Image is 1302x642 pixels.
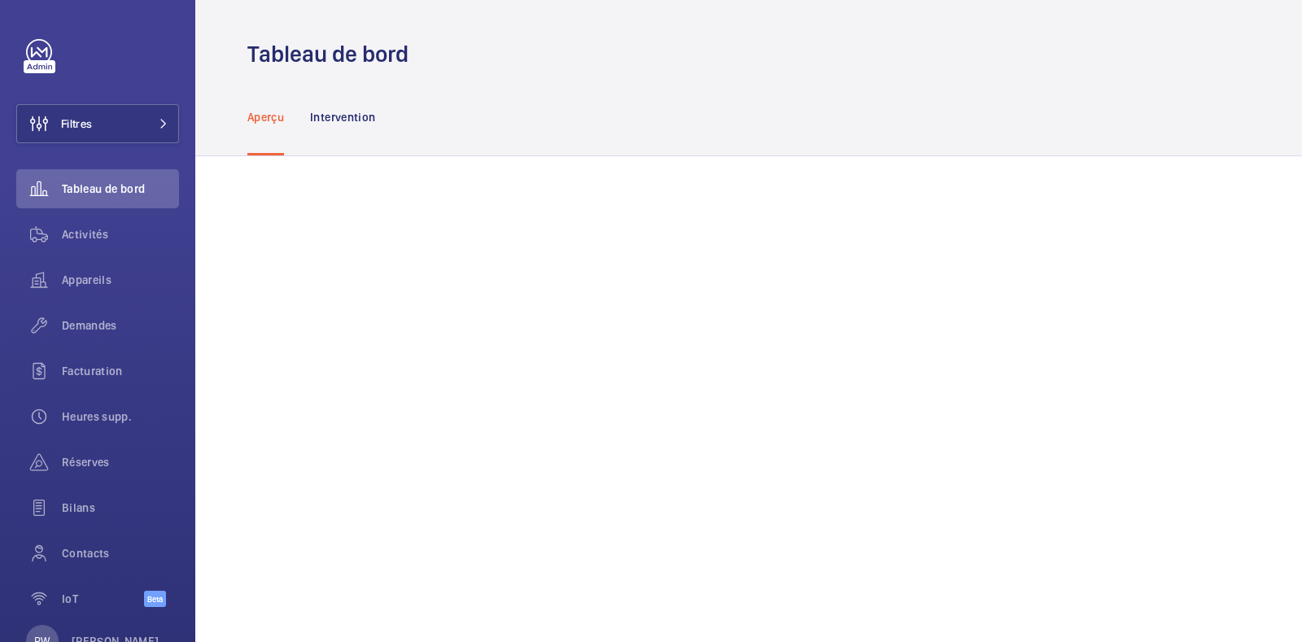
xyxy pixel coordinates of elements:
[310,109,375,125] p: Intervention
[247,39,418,69] h1: Tableau de bord
[62,317,179,334] span: Demandes
[62,591,144,607] span: IoT
[247,109,284,125] p: Aperçu
[62,181,179,197] span: Tableau de bord
[62,545,179,561] span: Contacts
[16,104,179,143] button: Filtres
[62,408,179,425] span: Heures supp.
[62,363,179,379] span: Facturation
[62,226,179,242] span: Activités
[144,591,166,607] span: Beta
[62,454,179,470] span: Réserves
[62,500,179,516] span: Bilans
[62,272,179,288] span: Appareils
[61,116,92,132] span: Filtres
